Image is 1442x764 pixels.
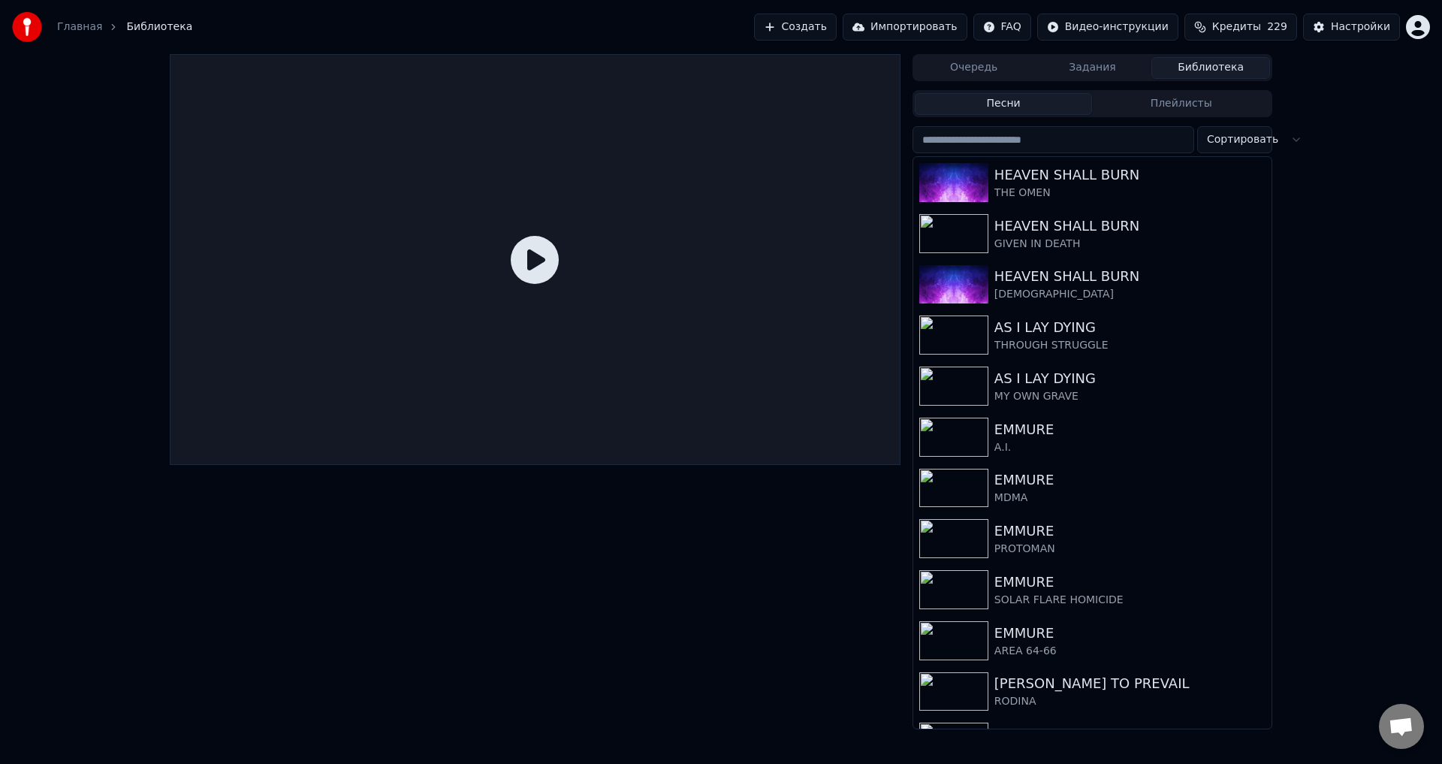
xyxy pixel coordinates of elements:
[994,440,1266,455] div: A.I.
[57,20,192,35] nav: breadcrumb
[994,389,1266,404] div: MY OWN GRAVE
[1184,14,1297,41] button: Кредиты229
[1267,20,1287,35] span: 229
[994,287,1266,302] div: [DEMOGRAPHIC_DATA]
[843,14,967,41] button: Импортировать
[994,673,1266,694] div: [PERSON_NAME] TO PREVAIL
[994,338,1266,353] div: THROUGH STRUGGLE
[1379,704,1424,749] a: Открытый чат
[994,644,1266,659] div: AREA 64-66
[12,12,42,42] img: youka
[994,491,1266,506] div: MDMA
[994,165,1266,186] div: HEAVEN SHALL BURN
[1212,20,1261,35] span: Кредиты
[1331,20,1390,35] div: Настройки
[915,57,1033,79] button: Очередь
[994,470,1266,491] div: EMMURE
[994,419,1266,440] div: EMMURE
[1207,132,1278,147] span: Сортировать
[994,694,1266,709] div: RODINA
[994,368,1266,389] div: AS I LAY DYING
[915,93,1093,115] button: Песни
[754,14,837,41] button: Создать
[1303,14,1400,41] button: Настройки
[1151,57,1270,79] button: Библиотека
[994,216,1266,237] div: HEAVEN SHALL BURN
[994,542,1266,557] div: PROTOMAN
[1033,57,1152,79] button: Задания
[994,521,1266,542] div: EMMURE
[994,317,1266,338] div: AS I LAY DYING
[994,266,1266,287] div: HEAVEN SHALL BURN
[994,724,1266,745] div: SUICIDE SILENCE
[994,593,1266,608] div: SOLAR FLARE HOMICIDE
[973,14,1031,41] button: FAQ
[994,186,1266,201] div: THE OMEN
[994,237,1266,252] div: GIVEN IN DEATH
[994,572,1266,593] div: EMMURE
[1092,93,1270,115] button: Плейлисты
[57,20,102,35] a: Главная
[126,20,192,35] span: Библиотека
[994,623,1266,644] div: EMMURE
[1037,14,1178,41] button: Видео-инструкции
